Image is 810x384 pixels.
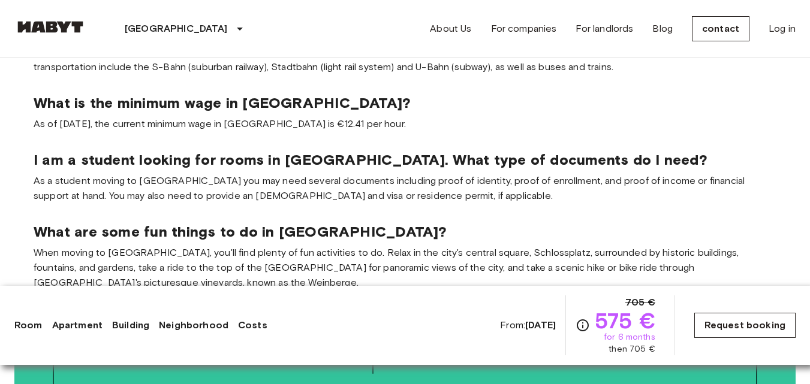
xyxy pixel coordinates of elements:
a: Blog [652,22,673,36]
font: Apartment [52,319,103,331]
font: About Us [430,23,471,34]
a: For companies [491,22,557,36]
font: Costs [238,319,267,331]
a: Building [112,318,149,332]
font: Building [112,319,149,331]
font: then 705 € [609,344,655,354]
font: What is the minimum wage in [GEOGRAPHIC_DATA]? [34,94,411,111]
font: [GEOGRAPHIC_DATA] [125,23,228,34]
font: As of [DATE], the current minimum wage in [GEOGRAPHIC_DATA] is €12.41 per hour. [34,118,406,129]
font: Request booking [704,319,785,331]
a: Room [14,318,43,332]
font: For landlords [576,23,633,34]
font: 575 € [595,307,655,334]
a: Log in [769,22,796,36]
a: Costs [238,318,267,332]
font: As a student moving to [GEOGRAPHIC_DATA] you may need several documents including proof of identi... [34,175,745,201]
font: 705 € [625,297,655,308]
font: For companies [491,23,557,34]
font: From: [500,319,525,331]
font: Room [14,319,43,331]
font: I am a student looking for rooms in [GEOGRAPHIC_DATA]. What type of documents do I need? [34,151,707,168]
a: Neighborhood [159,318,228,332]
font: [DATE] [525,319,556,331]
font: Neighborhood [159,319,228,331]
font: for 6 months [604,332,655,342]
font: When moving to [GEOGRAPHIC_DATA], you'll find plenty of fun activities to do. Relax in the city's... [34,247,739,288]
img: Habyt [14,21,86,33]
a: Apartment [52,318,103,332]
a: contact [692,16,749,41]
font: Blog [652,23,673,34]
font: Log in [769,23,796,34]
svg: Check cost overview for full price breakdown. Please note that discounts apply to new joiners onl... [576,318,590,332]
font: What are some fun things to do in [GEOGRAPHIC_DATA]? [34,223,447,240]
font: contact [702,23,739,34]
a: Request booking [694,313,796,338]
a: About Us [430,22,471,36]
a: For landlords [576,22,633,36]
